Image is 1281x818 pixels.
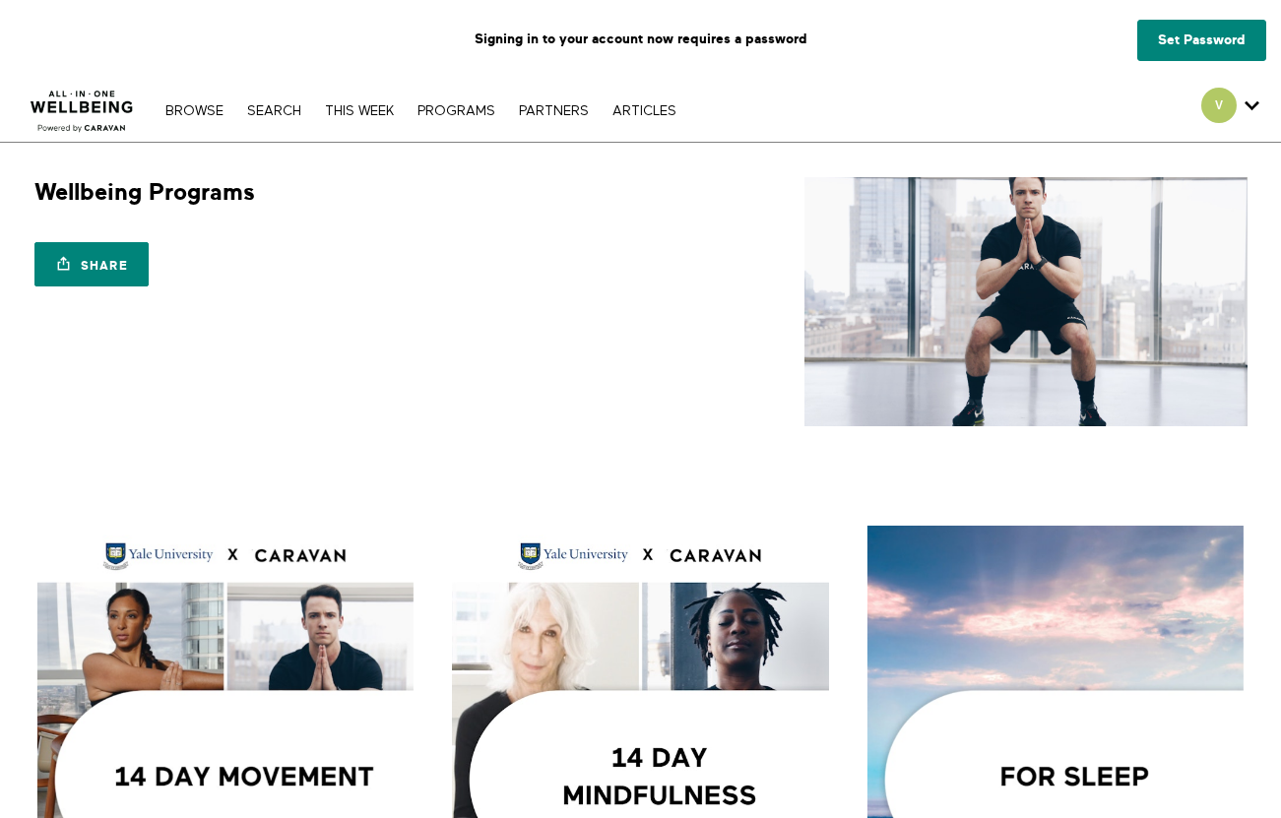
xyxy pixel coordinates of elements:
[15,15,1266,64] p: Signing in to your account now requires a password
[509,104,599,118] a: PARTNERS
[1186,79,1274,142] div: Secondary
[315,104,404,118] a: THIS WEEK
[34,242,149,286] a: Share
[156,100,685,120] nav: Primary
[408,104,505,118] a: PROGRAMS
[34,177,255,208] h1: Wellbeing Programs
[156,104,233,118] a: Browse
[804,177,1248,426] img: Wellbeing Programs
[603,104,686,118] a: ARTICLES
[1137,20,1266,61] a: Set Password
[237,104,311,118] a: Search
[23,76,142,135] img: CARAVAN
